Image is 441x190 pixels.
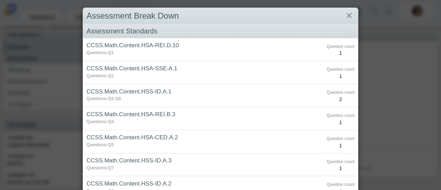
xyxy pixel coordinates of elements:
[83,8,358,24] div: Assessment Break Down
[327,90,355,96] dt: Question count
[327,44,355,50] dt: Question count
[327,159,355,165] dt: Question count
[86,42,179,49] a: CCSS.Math.Content.HSA-REI.D.10
[327,113,355,119] dt: Question count
[86,142,325,148] div: Questions:
[327,72,355,80] dd: 1
[327,142,355,149] dd: 1
[86,88,172,95] a: CCSS.Math.Content.HSS-ID.A.1
[344,10,355,22] a: Close
[108,73,114,78] a: Q2
[83,24,358,38] div: Assessment Standards
[108,50,114,55] a: Q1
[327,182,355,188] dt: Question count
[86,157,172,164] a: CCSS.Math.Content.HSS-ID.A.3
[86,180,172,187] a: CCSS.Math.Content.HSS-ID.A.2
[108,96,114,101] a: Q3
[327,164,355,172] dd: 1
[108,165,114,170] a: Q7
[86,134,178,141] a: CCSS.Math.Content.HSA-CED.A.2
[86,73,325,79] div: Questions:
[327,136,355,142] dt: Question count
[86,50,325,56] div: Questions:
[86,119,325,125] div: Questions:
[327,96,355,103] dd: 2
[115,96,121,101] a: Q6
[86,111,175,118] a: CCSS.Math.Content.HSA-REI.B.3
[327,119,355,126] dd: 1
[86,96,325,102] div: Questions:
[86,65,177,72] a: CCSS.Math.Content.HSA-SSE.A.1
[108,142,114,147] a: Q5
[327,49,355,57] dd: 1
[327,67,355,72] dt: Question count
[108,119,114,124] a: Q4
[86,165,325,171] div: Questions:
